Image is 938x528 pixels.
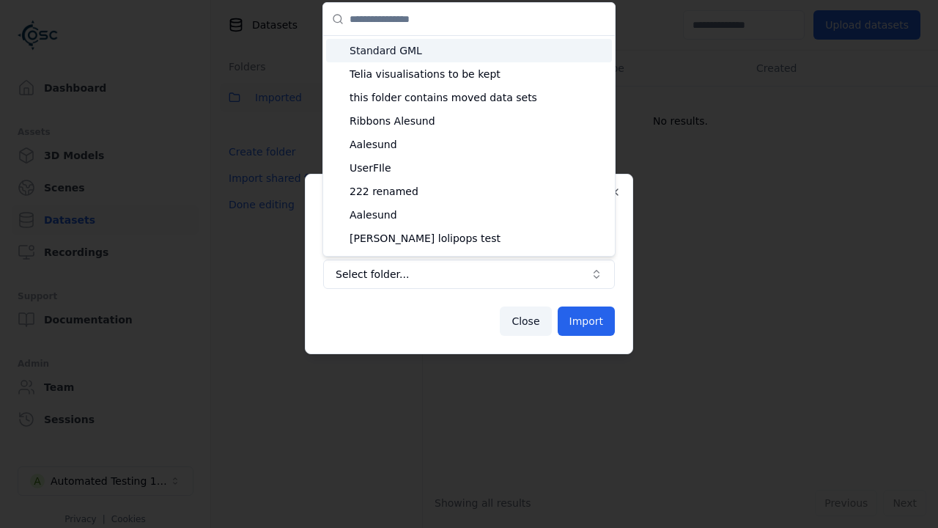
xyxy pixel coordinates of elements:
span: this folder contains moved data sets [350,90,606,105]
span: 222 renamed [350,184,606,199]
div: Suggestions [323,36,615,256]
span: [PERSON_NAME] lolipops test [350,231,606,246]
span: Ribbons Alesund [350,114,606,128]
span: Aalesund [350,137,606,152]
span: Standard GML [350,43,606,58]
span: Telia visualisations to be kept [350,67,606,81]
span: UserFIle [350,161,606,175]
span: [DATE] [350,254,606,269]
span: Aalesund [350,208,606,222]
